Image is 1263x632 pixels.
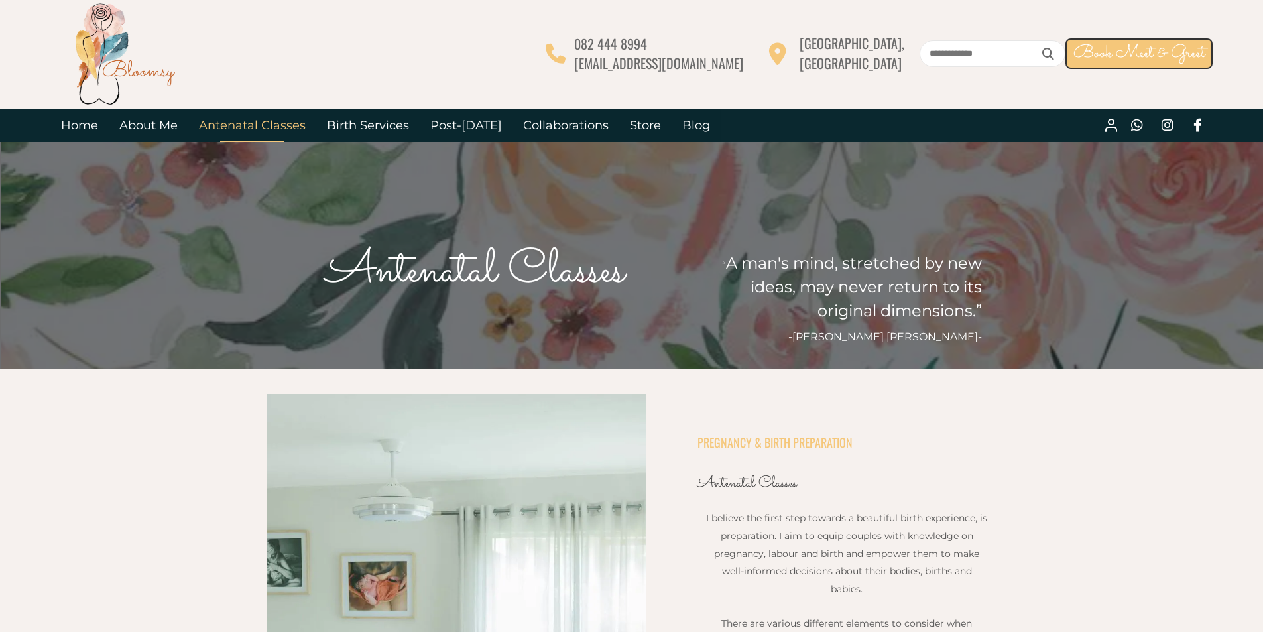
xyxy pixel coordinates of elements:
[72,1,178,107] img: Bloomsy
[722,259,726,271] span: “
[800,33,904,53] span: [GEOGRAPHIC_DATA],
[316,109,420,142] a: Birth Services
[574,53,743,73] span: [EMAIL_ADDRESS][DOMAIN_NAME]
[1065,38,1213,69] a: Book Meet & Greet
[976,301,982,320] span: ”
[188,109,316,142] a: Antenatal Classes
[109,109,188,142] a: About Me
[326,237,625,306] span: Antenatal Classes
[512,109,619,142] a: Collaborations
[697,434,853,451] span: PREGNANCY & BIRTH PREPARATION
[788,330,982,343] span: -[PERSON_NAME] [PERSON_NAME]-
[800,53,902,73] span: [GEOGRAPHIC_DATA]
[672,109,721,142] a: Blog
[1073,40,1205,66] span: Book Meet & Greet
[420,109,512,142] a: Post-[DATE]
[574,34,647,54] span: 082 444 8994
[619,109,672,142] a: Store
[697,472,797,495] span: Antenatal Classes
[726,253,982,320] span: A man's mind, stretched by new ideas, may never return to its original dimensions.
[706,512,987,594] span: I believe the first step towards a beautiful birth experience, is preparation. I aim to equip cou...
[50,109,109,142] a: Home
